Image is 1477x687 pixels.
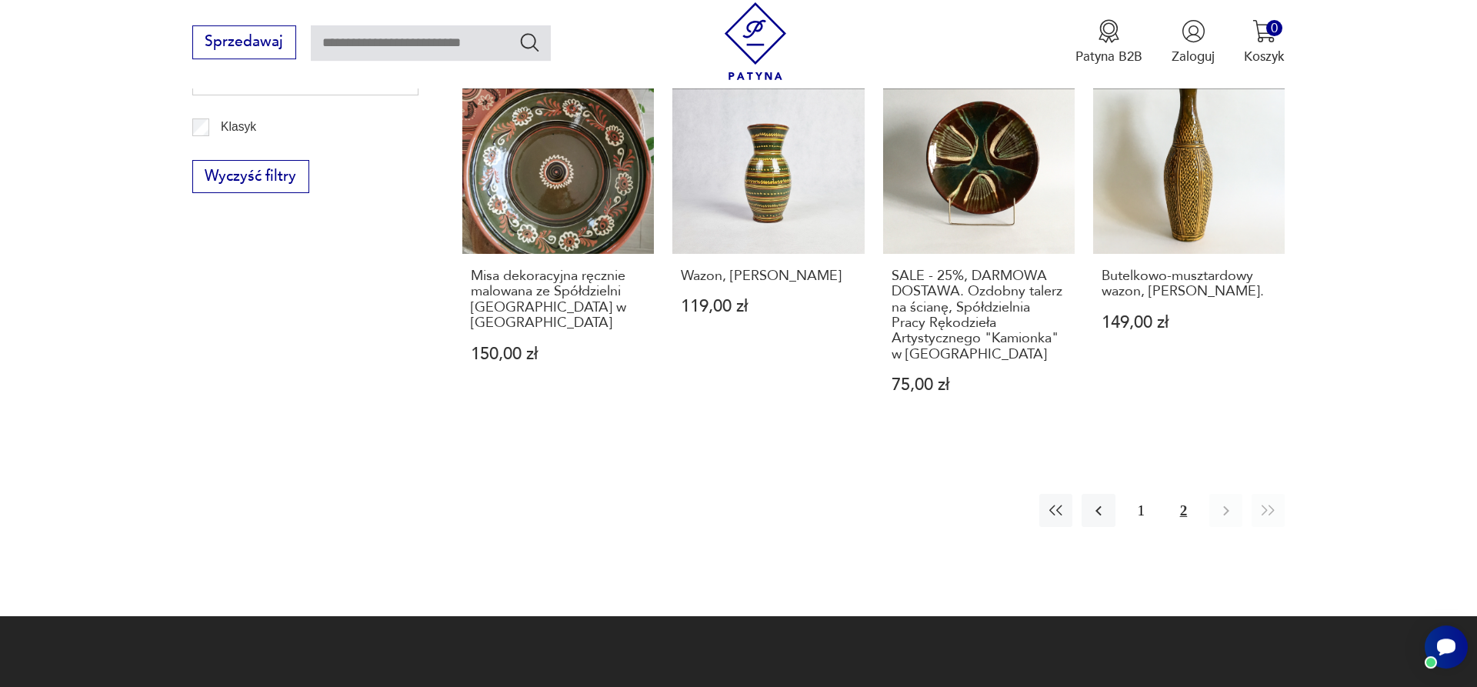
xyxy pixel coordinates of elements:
a: Sprzedawaj [192,37,296,49]
a: Produkt wyprzedanyButelkowo-musztardowy wazon, Łysa Góra.Butelkowo-musztardowy wazon, [PERSON_NAM... [1093,62,1285,429]
button: 2 [1167,494,1200,527]
a: Produkt wyprzedanySALE - 25%, DARMOWA DOSTAWA. Ozdobny talerz na ścianę, Spółdzielnia Pracy Rękod... [883,62,1075,429]
p: 149,00 zł [1102,315,1277,331]
button: Patyna B2B [1075,19,1142,65]
h3: Butelkowo-musztardowy wazon, [PERSON_NAME]. [1102,268,1277,300]
button: 1 [1125,494,1158,527]
button: Sprzedawaj [192,25,296,59]
iframe: Smartsupp widget button [1425,625,1468,669]
h3: Misa dekoracyjna ręcznie malowana ze Spółdzielni [GEOGRAPHIC_DATA] w [GEOGRAPHIC_DATA] [471,268,646,332]
img: Patyna - sklep z meblami i dekoracjami vintage [717,2,795,80]
img: Ikonka użytkownika [1182,19,1205,43]
button: Wyczyść filtry [192,160,309,194]
img: Ikona koszyka [1252,19,1276,43]
p: 119,00 zł [681,298,856,315]
a: Produkt wyprzedanyWazon, Łysa GóraWazon, [PERSON_NAME]119,00 zł [672,62,864,429]
div: 0 [1266,20,1282,36]
img: Ikona medalu [1097,19,1121,43]
button: Szukaj [518,31,541,53]
p: Koszyk [1244,48,1285,65]
p: Patyna B2B [1075,48,1142,65]
h3: Wazon, [PERSON_NAME] [681,268,856,284]
button: Zaloguj [1172,19,1215,65]
p: Zaloguj [1172,48,1215,65]
p: 75,00 zł [892,377,1067,393]
p: Klasyk [221,117,256,137]
p: 150,00 zł [471,346,646,362]
h3: SALE - 25%, DARMOWA DOSTAWA. Ozdobny talerz na ścianę, Spółdzielnia Pracy Rękodzieła Artystyczneg... [892,268,1067,362]
button: 0Koszyk [1244,19,1285,65]
a: Produkt wyprzedanyMisa dekoracyjna ręcznie malowana ze Spółdzielni Kamionka w Łysej GórzeMisa dek... [462,62,654,429]
a: Ikona medaluPatyna B2B [1075,19,1142,65]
